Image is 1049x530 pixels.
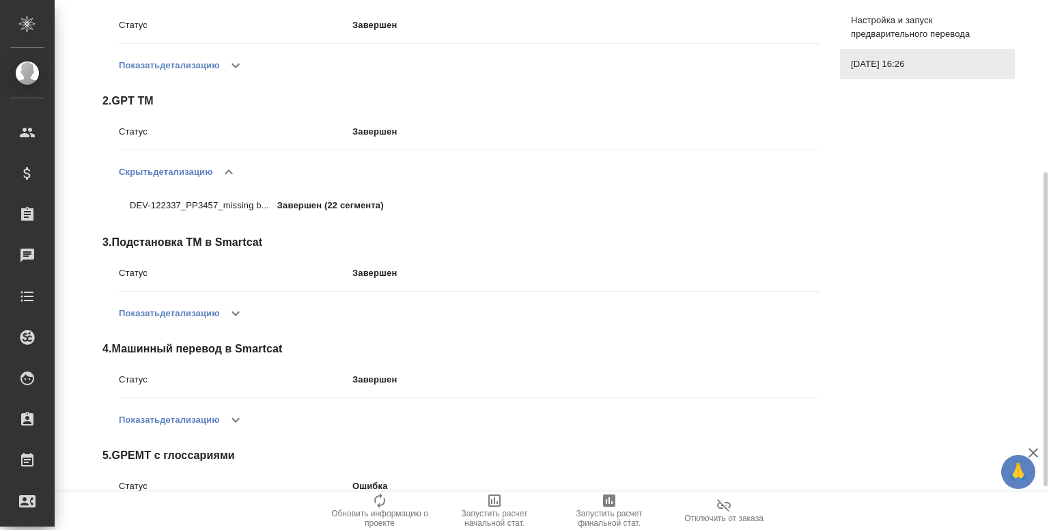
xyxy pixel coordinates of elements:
[352,479,820,493] p: Ошибка
[352,125,820,139] p: Завершен
[840,49,1015,79] div: [DATE] 16:26
[331,509,429,528] span: Обновить информацию о проекте
[352,373,820,387] p: Завершен
[102,447,820,464] span: 5 . GPEMT с глоссариями
[851,57,1004,71] span: [DATE] 16:26
[437,492,552,530] button: Запустить расчет начальной стат.
[119,18,352,32] p: Статус
[352,18,820,32] p: Завершен
[119,266,352,280] p: Статус
[322,492,437,530] button: Обновить информацию о проекте
[1001,455,1035,489] button: 🙏
[119,156,212,189] button: Скрытьдетализацию
[560,509,658,528] span: Запустить расчет финальной стат.
[119,125,352,139] p: Статус
[130,199,277,212] p: DEV-122337_PP3457_missing b...
[851,14,1004,41] span: Настройка и запуск предварительного перевода
[552,492,667,530] button: Запустить расчет финальной стат.
[684,514,764,523] span: Отключить от заказа
[102,93,820,109] span: 2 . GPT TM
[840,5,1015,49] div: Настройка и запуск предварительного перевода
[119,404,219,436] button: Показатьдетализацию
[1007,458,1030,486] span: 🙏
[119,49,219,82] button: Показатьдетализацию
[119,373,352,387] p: Статус
[667,492,781,530] button: Отключить от заказа
[119,479,352,493] p: Статус
[277,199,425,212] p: Завершен (22 сегмента)
[102,234,820,251] span: 3 . Подстановка ТМ в Smartcat
[352,266,820,280] p: Завершен
[102,341,820,357] span: 4 . Машинный перевод в Smartcat
[445,509,544,528] span: Запустить расчет начальной стат.
[119,297,219,330] button: Показатьдетализацию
